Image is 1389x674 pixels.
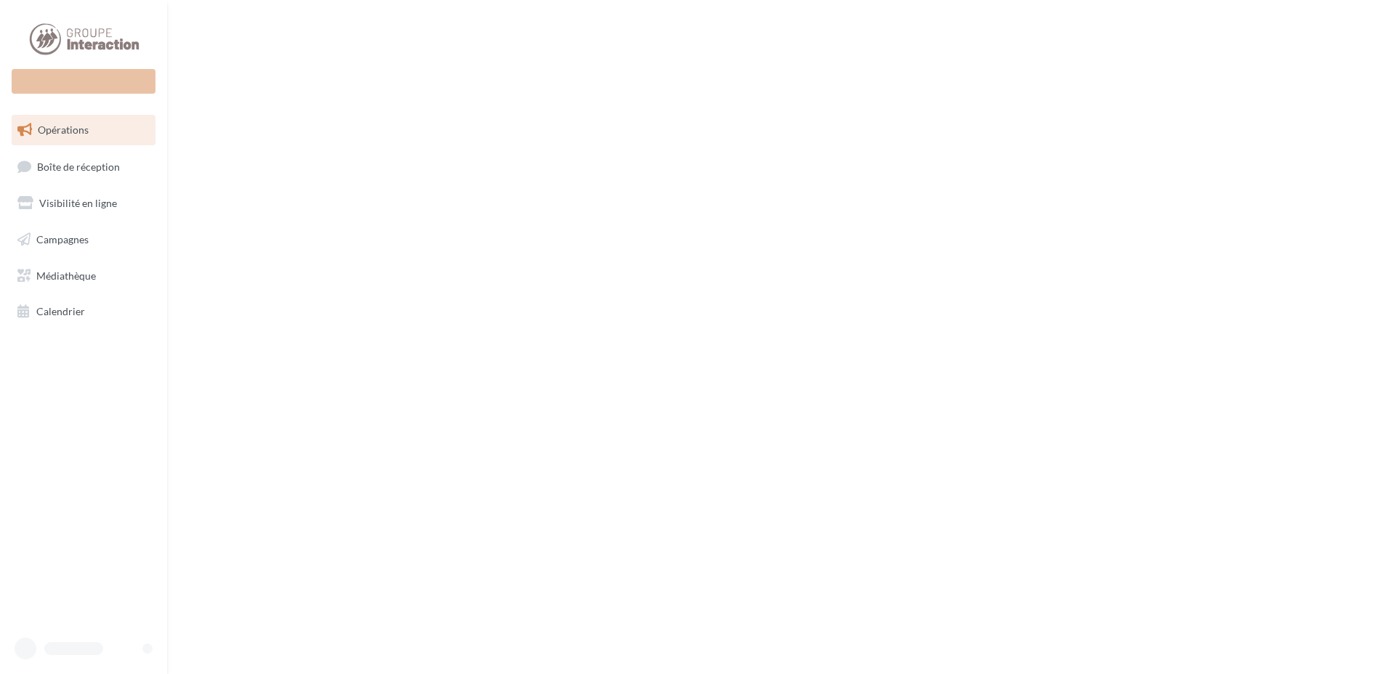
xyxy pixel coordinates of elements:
[36,233,89,245] span: Campagnes
[36,305,85,317] span: Calendrier
[9,151,158,182] a: Boîte de réception
[9,224,158,255] a: Campagnes
[39,197,117,209] span: Visibilité en ligne
[38,123,89,136] span: Opérations
[9,115,158,145] a: Opérations
[9,296,158,327] a: Calendrier
[37,160,120,172] span: Boîte de réception
[9,261,158,291] a: Médiathèque
[12,69,155,94] div: Nouvelle campagne
[9,188,158,219] a: Visibilité en ligne
[36,269,96,281] span: Médiathèque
